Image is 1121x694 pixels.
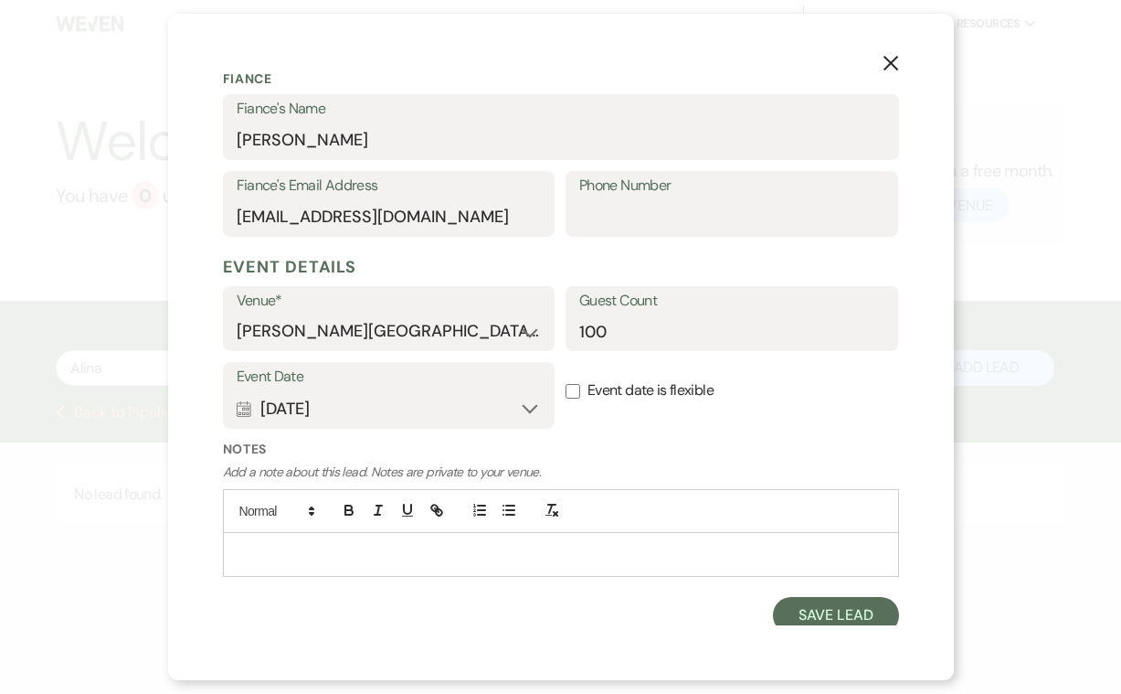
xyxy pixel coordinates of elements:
label: Event Date [237,364,542,390]
p: Fiance [223,69,899,89]
label: Guest Count [579,288,884,315]
label: Fiance's Email Address [237,173,542,199]
input: First and Last Name [237,123,885,158]
input: Event date is flexible [566,384,580,399]
label: Event date is flexible [566,362,898,420]
h5: Event Details [223,253,899,281]
label: Fiance's Name [237,96,885,123]
p: Add a note about this lead. Notes are private to your venue. [223,463,899,482]
label: Notes [223,440,899,459]
button: Save Lead [773,597,898,634]
button: [DATE] [237,390,542,427]
label: Phone Number [579,173,884,199]
label: Venue* [237,288,542,315]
